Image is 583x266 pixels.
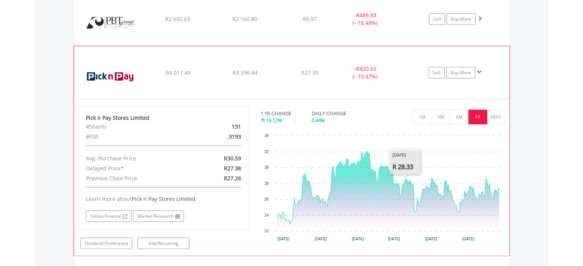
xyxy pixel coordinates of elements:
[425,237,437,241] text: [DATE]
[80,132,191,142] div: #FSR
[80,153,191,163] div: Avg. Purchase Price
[264,213,269,217] text: 24
[468,110,487,124] button: 1Y
[315,237,327,241] text: [DATE]
[352,237,364,241] text: [DATE]
[487,110,506,124] button: MAX
[264,229,269,233] text: 22
[86,195,241,203] div: Learn more about
[165,69,190,76] span: R4 017.49
[86,114,241,122] div: Pick n Pay Stores Limited
[429,13,445,25] a: Sell
[450,110,469,124] button: 6M
[336,65,394,80] div: - (- 10.47%)
[78,56,144,97] img: EQU.ZA.PIK.png
[261,132,506,246] div: Chart. Highcharts interactive chart.
[388,237,400,241] text: [DATE]
[312,110,373,117] div: DAILY CHANGE
[429,67,445,78] a: Sell
[80,163,191,173] div: Delayed Price*
[86,211,131,222] a: Yahoo Finance
[432,110,450,124] button: 3M
[224,155,241,162] span: R30.59
[80,238,132,249] a: Dividend Preference
[266,117,282,124] span: 16.12%
[337,11,394,27] div: - (- 18.48%)
[301,69,319,76] span: R27.39
[191,132,247,142] div: .3193
[261,132,505,246] svg: Interactive chart
[77,2,143,44] img: EQU.ZA.PBG.png
[80,173,191,183] div: Previous Close Price
[447,13,476,25] a: Buy More
[264,134,269,138] text: 34
[303,15,317,23] span: R5.97
[133,211,184,222] a: Market Research
[278,237,290,241] text: [DATE]
[232,69,257,76] span: R3 596.84
[446,67,475,78] a: Buy More
[261,110,291,117] div: 1 YR CHANGE
[232,15,257,23] span: R2 160.80
[80,122,191,132] div: #Shares
[264,150,269,154] text: 32
[312,117,325,124] span: 0.44%
[191,122,247,132] div: 131
[462,237,475,241] text: [DATE]
[264,181,269,186] text: 28
[224,165,241,172] span: R27.38
[132,195,195,202] span: Pick n Pay Stores Limited
[264,165,269,170] text: 30
[413,110,432,124] button: 1M
[224,175,241,182] span: R27.26
[264,197,269,201] text: 26
[356,11,376,19] span: R489.83
[138,238,189,249] a: Add Recurring
[165,15,190,23] span: R2 650.63
[356,65,376,72] span: R420.65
